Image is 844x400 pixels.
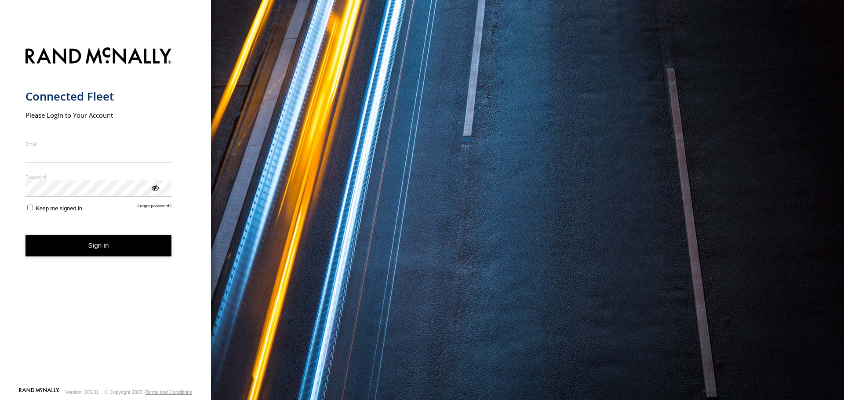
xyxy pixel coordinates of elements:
label: Email [25,141,172,147]
div: Version: 305.01 [65,389,99,395]
span: Keep me signed in [36,205,82,212]
form: main [25,42,186,387]
h2: Please Login to Your Account [25,111,172,119]
div: © Copyright 2025 - [105,389,192,395]
a: Visit our Website [19,388,59,396]
a: Terms and Conditions [146,389,192,395]
input: Keep me signed in [27,205,33,210]
h1: Connected Fleet [25,89,172,104]
div: ViewPassword [150,183,159,192]
a: Forgot password? [138,203,172,212]
button: Sign in [25,235,172,256]
label: Password [25,173,172,180]
img: Rand McNally [25,46,172,68]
